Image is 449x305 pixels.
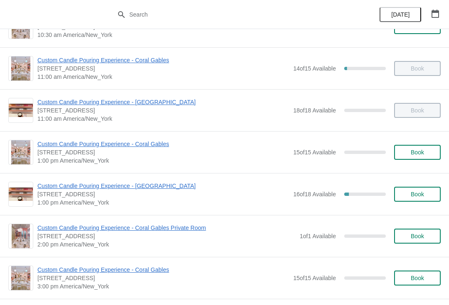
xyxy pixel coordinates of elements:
[11,266,31,290] img: Custom Candle Pouring Experience - Coral Gables | 154 Giralda Avenue, Coral Gables, FL, USA | 3:0...
[37,140,289,148] span: Custom Candle Pouring Experience - Coral Gables
[37,64,289,73] span: [STREET_ADDRESS]
[394,271,441,285] button: Book
[37,266,289,274] span: Custom Candle Pouring Experience - Coral Gables
[37,98,289,106] span: Custom Candle Pouring Experience - [GEOGRAPHIC_DATA]
[37,274,289,282] span: [STREET_ADDRESS]
[37,224,296,232] span: Custom Candle Pouring Experience - Coral Gables Private Room
[293,275,336,281] span: 15 of 15 Available
[9,188,33,201] img: Custom Candle Pouring Experience - Fort Lauderdale | 914 East Las Olas Boulevard, Fort Lauderdale...
[37,190,289,198] span: [STREET_ADDRESS]
[37,115,289,123] span: 11:00 am America/New_York
[391,11,410,18] span: [DATE]
[411,233,424,239] span: Book
[12,224,30,248] img: Custom Candle Pouring Experience - Coral Gables Private Room | 154 Giralda Avenue, Coral Gables, ...
[37,240,296,249] span: 2:00 pm America/New_York
[293,107,336,114] span: 18 of 18 Available
[37,232,296,240] span: [STREET_ADDRESS]
[293,149,336,156] span: 15 of 15 Available
[37,56,289,64] span: Custom Candle Pouring Experience - Coral Gables
[411,275,424,281] span: Book
[11,140,31,164] img: Custom Candle Pouring Experience - Coral Gables | 154 Giralda Avenue, Coral Gables, FL, USA | 1:0...
[380,7,421,22] button: [DATE]
[37,182,289,190] span: Custom Candle Pouring Experience - [GEOGRAPHIC_DATA]
[293,191,336,198] span: 16 of 18 Available
[37,106,289,115] span: [STREET_ADDRESS]
[37,156,289,165] span: 1:00 pm America/New_York
[394,229,441,244] button: Book
[411,149,424,156] span: Book
[9,104,33,117] img: Custom Candle Pouring Experience - Fort Lauderdale | 914 East Las Olas Boulevard, Fort Lauderdale...
[394,187,441,202] button: Book
[37,148,289,156] span: [STREET_ADDRESS]
[300,233,336,239] span: 1 of 1 Available
[129,7,337,22] input: Search
[293,65,336,72] span: 14 of 15 Available
[37,31,296,39] span: 10:30 am America/New_York
[394,145,441,160] button: Book
[11,56,31,81] img: Custom Candle Pouring Experience - Coral Gables | 154 Giralda Avenue, Coral Gables, FL, USA | 11:...
[411,191,424,198] span: Book
[37,73,289,81] span: 11:00 am America/New_York
[37,198,289,207] span: 1:00 pm America/New_York
[37,282,289,290] span: 3:00 pm America/New_York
